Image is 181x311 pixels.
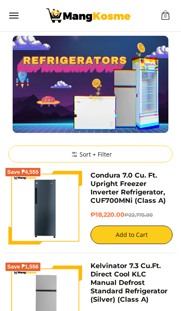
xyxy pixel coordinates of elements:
span: Sort + Filter [69,150,112,159]
button: Add to Cart [90,226,173,244]
span: Save ₱4,555 [7,170,39,175]
summary: Sort + Filter [8,146,173,162]
del: ₱22,775.00 [125,212,153,218]
img: Condura 7.0 Cu. Ft. Upright Freezer Inverter Refrigerator, CUF700MNi (Class A) [8,171,82,245]
img: Bodega Sale Refrigerator l Mang Kosme: Home Appliances Warehouse Sale [46,8,130,23]
a: Kelvinator 7.3 Cu.Ft. Direct Cool KLC Manual Defrost Standard Refrigerator (Silver) (Class A) [90,262,168,303]
span: 0 [163,15,168,18]
a: Condura 7.0 Cu. Ft. Upright Freezer Inverter Refrigerator, CUF700MNi (Class A) [90,171,166,205]
h6: ₱18,220.00 [90,211,173,219]
span: Save ₱1,556 [7,264,39,269]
